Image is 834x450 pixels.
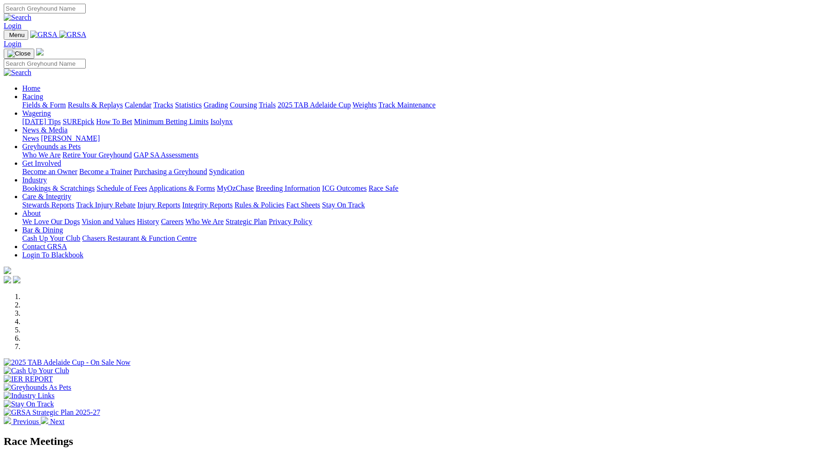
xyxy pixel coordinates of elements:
a: Isolynx [210,118,233,125]
a: Bar & Dining [22,226,63,234]
a: Track Maintenance [379,101,436,109]
img: chevron-right-pager-white.svg [41,417,48,424]
a: Injury Reports [137,201,180,209]
a: Racing [22,93,43,100]
a: Bookings & Scratchings [22,184,95,192]
a: News [22,134,39,142]
a: We Love Our Dogs [22,218,80,225]
div: Get Involved [22,168,830,176]
img: GRSA [59,31,87,39]
img: Search [4,13,32,22]
a: Who We Are [185,218,224,225]
a: Vision and Values [82,218,135,225]
a: Wagering [22,109,51,117]
img: 2025 TAB Adelaide Cup - On Sale Now [4,358,131,367]
a: ICG Outcomes [322,184,366,192]
img: GRSA Strategic Plan 2025-27 [4,408,100,417]
a: Fields & Form [22,101,66,109]
a: Grading [204,101,228,109]
a: Weights [353,101,377,109]
a: Calendar [125,101,152,109]
a: Privacy Policy [269,218,312,225]
span: Next [50,418,64,425]
a: Get Involved [22,159,61,167]
button: Toggle navigation [4,49,34,59]
span: Menu [9,31,25,38]
a: Applications & Forms [149,184,215,192]
a: Become a Trainer [79,168,132,175]
a: 2025 TAB Adelaide Cup [278,101,351,109]
div: Wagering [22,118,830,126]
a: Purchasing a Greyhound [134,168,207,175]
a: MyOzChase [217,184,254,192]
a: Fact Sheets [286,201,320,209]
img: Close [7,50,31,57]
a: SUREpick [63,118,94,125]
a: Coursing [230,101,257,109]
a: Race Safe [368,184,398,192]
a: Trials [259,101,276,109]
a: Strategic Plan [226,218,267,225]
img: Cash Up Your Club [4,367,69,375]
div: Greyhounds as Pets [22,151,830,159]
a: Results & Replays [68,101,123,109]
img: GRSA [30,31,57,39]
img: chevron-left-pager-white.svg [4,417,11,424]
div: News & Media [22,134,830,143]
div: About [22,218,830,226]
a: About [22,209,41,217]
a: Stewards Reports [22,201,74,209]
a: How To Bet [96,118,133,125]
a: Careers [161,218,183,225]
a: Breeding Information [256,184,320,192]
a: Who We Are [22,151,61,159]
div: Bar & Dining [22,234,830,243]
a: Syndication [209,168,244,175]
a: Tracks [153,101,173,109]
img: Stay On Track [4,400,54,408]
div: Care & Integrity [22,201,830,209]
img: Greyhounds As Pets [4,383,71,392]
a: Previous [4,418,41,425]
a: Care & Integrity [22,193,71,200]
img: logo-grsa-white.png [4,267,11,274]
a: Statistics [175,101,202,109]
a: Retire Your Greyhound [63,151,132,159]
a: Next [41,418,64,425]
a: History [137,218,159,225]
img: IER REPORT [4,375,53,383]
a: Integrity Reports [182,201,233,209]
a: Home [22,84,40,92]
img: logo-grsa-white.png [36,48,44,56]
img: Industry Links [4,392,55,400]
a: GAP SA Assessments [134,151,199,159]
a: Industry [22,176,47,184]
a: Stay On Track [322,201,365,209]
img: facebook.svg [4,276,11,283]
a: Login To Blackbook [22,251,83,259]
a: Cash Up Your Club [22,234,80,242]
a: Login [4,22,21,30]
img: twitter.svg [13,276,20,283]
a: [DATE] Tips [22,118,61,125]
div: Industry [22,184,830,193]
button: Toggle navigation [4,30,28,40]
div: Racing [22,101,830,109]
input: Search [4,59,86,69]
span: Previous [13,418,39,425]
h2: Race Meetings [4,435,830,448]
a: Schedule of Fees [96,184,147,192]
a: [PERSON_NAME] [41,134,100,142]
a: Greyhounds as Pets [22,143,81,150]
a: Rules & Policies [234,201,284,209]
a: Become an Owner [22,168,77,175]
a: Login [4,40,21,48]
a: Track Injury Rebate [76,201,135,209]
a: Minimum Betting Limits [134,118,208,125]
a: News & Media [22,126,68,134]
input: Search [4,4,86,13]
img: Search [4,69,32,77]
a: Chasers Restaurant & Function Centre [82,234,196,242]
a: Contact GRSA [22,243,67,250]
